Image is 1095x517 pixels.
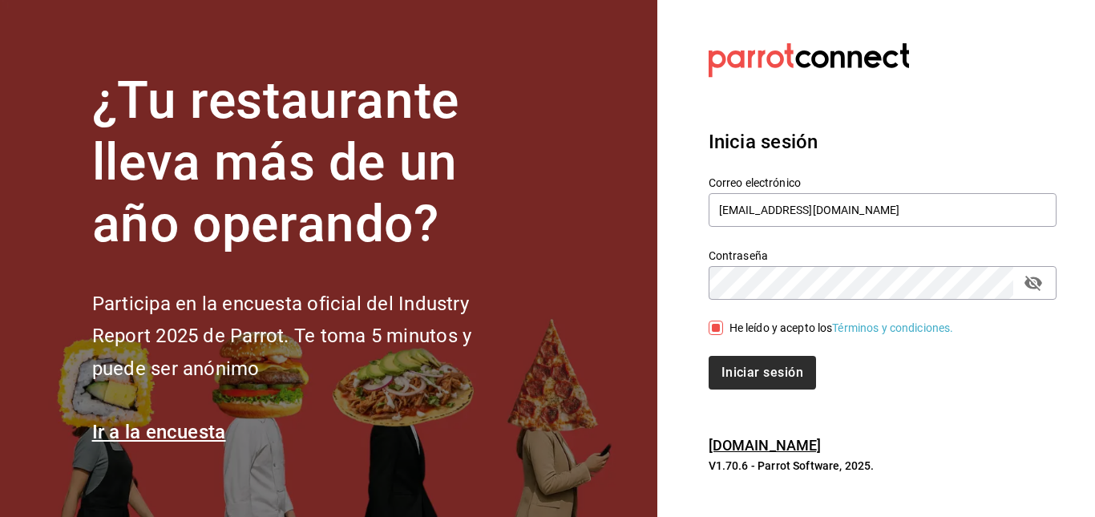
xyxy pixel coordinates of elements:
input: Ingresa tu correo electrónico [709,193,1057,227]
button: passwordField [1020,269,1047,297]
h3: Inicia sesión [709,127,1057,156]
label: Contraseña [709,250,1057,261]
p: V1.70.6 - Parrot Software, 2025. [709,458,1057,474]
button: Iniciar sesión [709,356,816,390]
a: Términos y condiciones. [832,321,953,334]
label: Correo electrónico [709,177,1057,188]
h2: Participa en la encuesta oficial del Industry Report 2025 de Parrot. Te toma 5 minutos y puede se... [92,288,525,386]
a: [DOMAIN_NAME] [709,437,822,454]
div: He leído y acepto los [729,320,954,337]
h1: ¿Tu restaurante lleva más de un año operando? [92,71,525,255]
a: Ir a la encuesta [92,421,226,443]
